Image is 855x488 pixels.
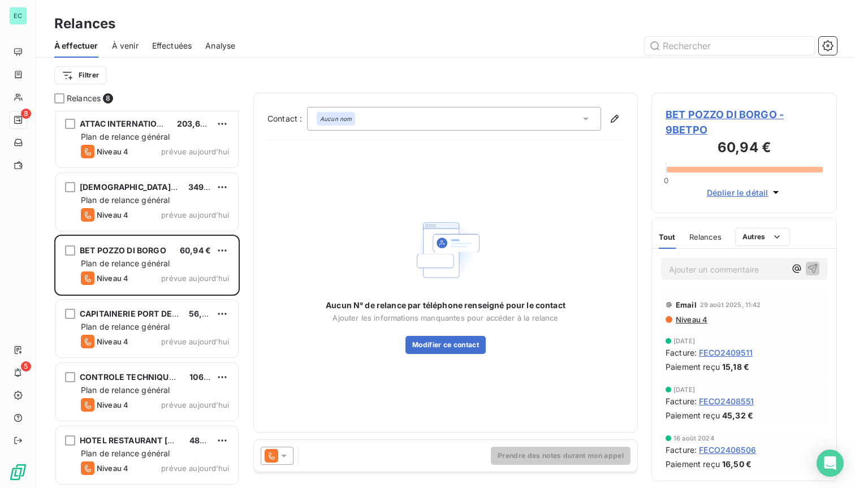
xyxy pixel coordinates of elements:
[152,40,192,51] span: Effectuées
[666,137,823,160] h3: 60,94 €
[491,447,631,465] button: Prendre des notes durant mon appel
[80,182,239,192] span: [DEMOGRAPHIC_DATA][PERSON_NAME]
[81,385,170,395] span: Plan de relance général
[673,435,714,442] span: 16 août 2024
[161,400,229,409] span: prévue aujourd’hui
[80,245,166,255] span: BET POZZO DI BORGO
[676,300,697,309] span: Email
[21,361,31,372] span: 5
[699,395,754,407] span: FECO2408551
[673,386,695,393] span: [DATE]
[97,464,128,473] span: Niveau 4
[81,258,170,268] span: Plan de relance général
[54,40,98,51] span: À effectuer
[81,195,170,205] span: Plan de relance général
[645,37,814,55] input: Rechercher
[699,347,753,359] span: FECO2409511
[54,14,115,34] h3: Relances
[67,93,101,104] span: Relances
[161,147,229,156] span: prévue aujourd’hui
[97,337,128,346] span: Niveau 4
[161,337,229,346] span: prévue aujourd’hui
[9,7,27,25] div: EC
[97,210,128,219] span: Niveau 4
[735,228,790,246] button: Autres
[666,107,823,137] span: BET POZZO DI BORGO - 9BETPO
[703,186,785,199] button: Déplier le détail
[97,400,128,409] span: Niveau 4
[675,315,707,324] span: Niveau 4
[161,274,229,283] span: prévue aujourd’hui
[80,119,174,128] span: ATTAC INTERNATIONAL
[722,458,752,470] span: 16,50 €
[409,214,482,287] img: Empty state
[189,372,224,382] span: 106,65 €
[673,338,695,344] span: [DATE]
[205,40,235,51] span: Analyse
[81,132,170,141] span: Plan de relance général
[666,361,720,373] span: Paiement reçu
[103,93,113,103] span: 8
[666,395,697,407] span: Facture :
[177,119,213,128] span: 203,65 €
[180,245,211,255] span: 60,94 €
[54,111,240,488] div: grid
[666,444,697,456] span: Facture :
[80,372,244,382] span: CONTROLE TECHNIQUE [PERSON_NAME]
[81,448,170,458] span: Plan de relance général
[189,435,226,445] span: 480,00 €
[97,274,128,283] span: Niveau 4
[659,232,676,241] span: Tout
[80,309,220,318] span: CAPITAINERIE PORT DE COM BONIF
[81,322,170,331] span: Plan de relance général
[97,147,128,156] span: Niveau 4
[666,409,720,421] span: Paiement reçu
[320,115,352,123] em: Aucun nom
[112,40,139,51] span: À venir
[699,444,756,456] span: FECO2406506
[21,109,31,119] span: 8
[817,450,844,477] div: Open Intercom Messenger
[700,301,761,308] span: 29 août 2025, 11:42
[722,361,749,373] span: 15,18 €
[161,210,229,219] span: prévue aujourd’hui
[666,347,697,359] span: Facture :
[326,300,565,311] span: Aucun N° de relance par téléphone renseigné pour le contact
[707,187,768,198] span: Déplier le détail
[666,458,720,470] span: Paiement reçu
[332,313,558,322] span: Ajouter les informations manquantes pour accéder à la relance
[189,309,220,318] span: 56,36 €
[722,409,753,421] span: 45,32 €
[689,232,722,241] span: Relances
[9,463,27,481] img: Logo LeanPay
[54,66,106,84] button: Filtrer
[80,435,248,445] span: HOTEL RESTAURANT [GEOGRAPHIC_DATA]
[405,336,486,354] button: Modifier ce contact
[664,176,668,185] span: 0
[188,182,224,192] span: 349,50 €
[267,113,307,124] label: Contact :
[161,464,229,473] span: prévue aujourd’hui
